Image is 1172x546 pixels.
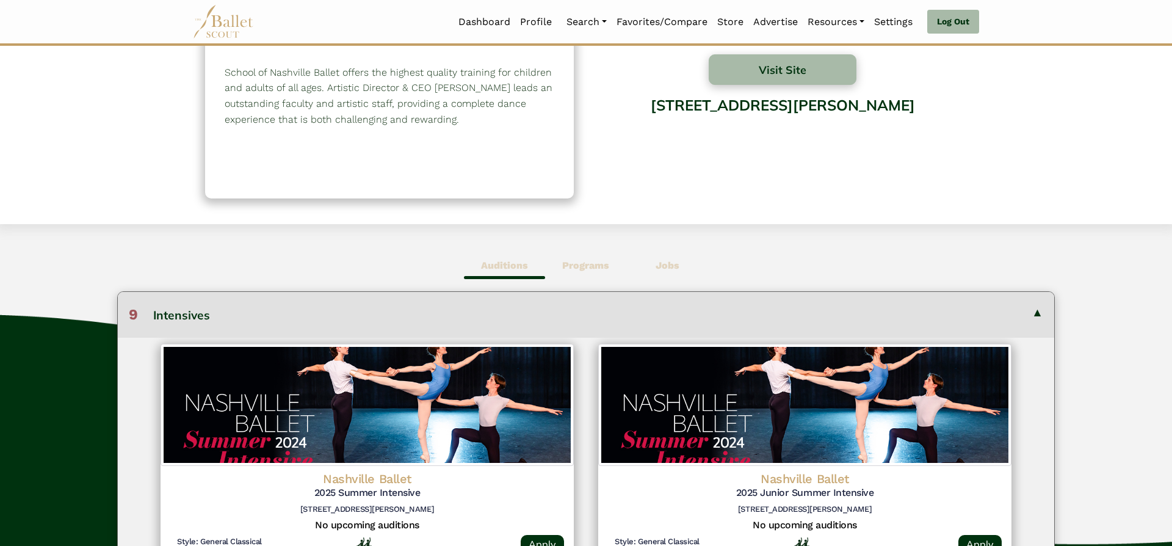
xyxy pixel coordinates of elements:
[608,504,1002,515] h6: [STREET_ADDRESS][PERSON_NAME]
[608,471,1002,487] h4: Nashville Ballet
[170,471,564,487] h4: Nashville Ballet
[608,487,1002,500] h5: 2025 Junior Summer Intensive
[481,260,528,271] b: Auditions
[712,9,748,35] a: Store
[612,9,712,35] a: Favorites/Compare
[562,260,609,271] b: Programs
[562,9,612,35] a: Search
[454,9,515,35] a: Dashboard
[656,260,679,271] b: Jobs
[225,65,554,127] p: School of Nashville Ballet offers the highest quality training for children and adults of all age...
[598,344,1011,466] img: Logo
[927,10,979,34] a: Log Out
[515,9,557,35] a: Profile
[709,54,856,85] button: Visit Site
[170,519,564,532] h5: No upcoming auditions
[118,292,1054,337] button: 9Intensives
[161,344,574,466] img: Logo
[598,87,967,186] div: [STREET_ADDRESS][PERSON_NAME]
[608,519,1002,532] h5: No upcoming auditions
[129,306,138,323] span: 9
[170,487,564,500] h5: 2025 Summer Intensive
[869,9,917,35] a: Settings
[803,9,869,35] a: Resources
[748,9,803,35] a: Advertise
[170,504,564,515] h6: [STREET_ADDRESS][PERSON_NAME]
